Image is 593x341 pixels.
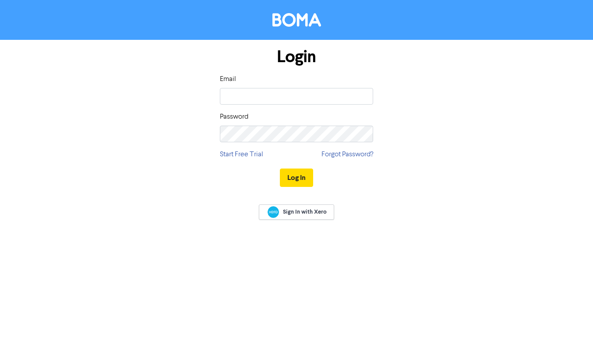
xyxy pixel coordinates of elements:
[220,47,373,67] h1: Login
[259,204,334,220] a: Sign In with Xero
[321,149,373,160] a: Forgot Password?
[268,206,279,218] img: Xero logo
[283,208,327,216] span: Sign In with Xero
[272,13,321,27] img: BOMA Logo
[280,169,313,187] button: Log In
[220,112,248,122] label: Password
[220,74,236,84] label: Email
[220,149,263,160] a: Start Free Trial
